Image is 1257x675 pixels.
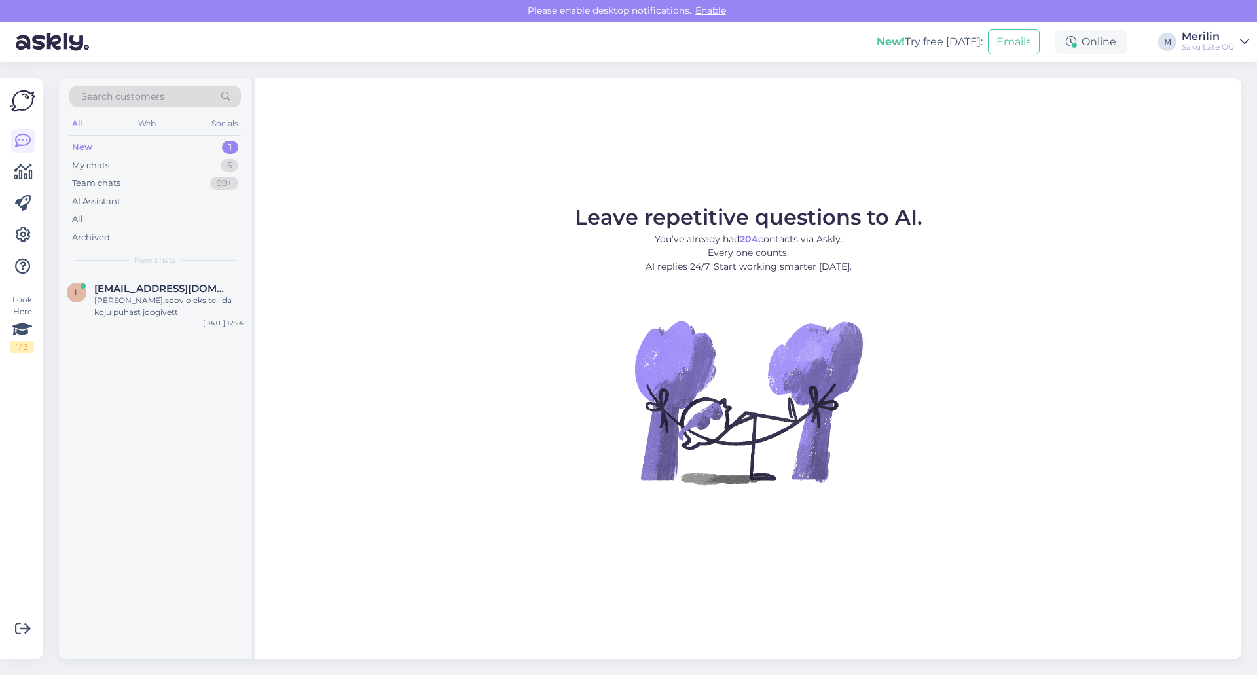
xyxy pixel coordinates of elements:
div: Saku Läte OÜ [1182,42,1235,52]
span: Search customers [81,90,164,103]
div: [PERSON_NAME],soov oleks tellida koju puhast joogivett [94,295,244,318]
span: Enable [691,5,730,16]
div: AI Assistant [72,195,120,208]
p: You’ve already had contacts via Askly. Every one counts. AI replies 24/7. Start working smarter [... [575,232,922,274]
div: 99+ [210,177,238,190]
button: Emails [988,29,1040,54]
b: 204 [740,233,758,245]
img: Askly Logo [10,88,35,113]
div: Merilin [1182,31,1235,42]
div: 1 [222,141,238,154]
span: Leave repetitive questions to AI. [575,204,922,230]
div: Team chats [72,177,120,190]
div: Try free [DATE]: [877,34,983,50]
div: [DATE] 12:24 [203,318,244,328]
div: Look Here [10,294,34,353]
div: New [72,141,92,154]
img: No Chat active [630,284,866,520]
div: All [72,213,83,226]
div: Online [1055,30,1127,54]
span: l [75,287,79,297]
a: MerilinSaku Läte OÜ [1182,31,1249,52]
div: Socials [209,115,241,132]
div: All [69,115,84,132]
div: My chats [72,159,109,172]
b: New! [877,35,905,48]
span: loorentspilvi@gmail.com [94,283,230,295]
div: 5 [221,159,238,172]
div: M [1158,33,1176,51]
div: Archived [72,231,110,244]
div: 1 / 3 [10,341,34,353]
span: New chats [134,254,176,266]
div: Web [136,115,158,132]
